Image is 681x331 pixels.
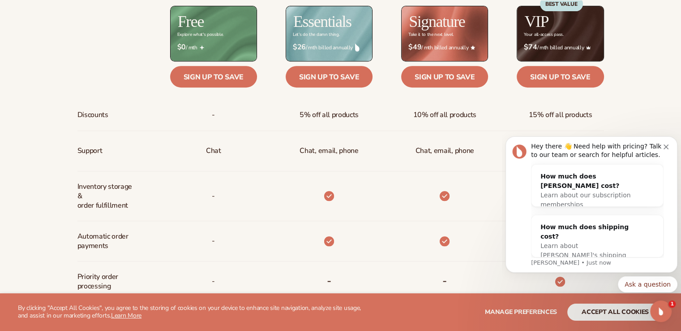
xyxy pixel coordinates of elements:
[471,45,475,49] img: Star_6.png
[402,6,488,61] img: Signature_BG_eeb718c8-65ac-49e3-a4e5-327c6aa73146.jpg
[77,179,137,213] span: Inventory storage & order fulfillment
[524,43,596,52] span: / mth billed annually
[485,304,557,321] button: Manage preferences
[650,301,672,322] iframe: Intercom live chat
[171,6,257,61] img: free_bg.png
[212,273,215,290] span: -
[408,43,481,52] span: / mth billed annually
[408,32,454,37] div: Take it to the next level.
[517,66,604,87] a: Sign up to save
[442,274,447,288] b: -
[77,143,103,159] span: Support
[200,45,204,50] img: Free_Icon_bb6e7c7e-73f8-44bd-8ed0-223ea0fc522e.png
[293,13,351,30] h2: Essentials
[177,43,186,52] strong: $0
[668,301,676,308] span: 1
[206,143,221,159] p: Chat
[18,305,371,320] p: By clicking "Accept All Cookies", you agree to the storing of cookies on your device to enhance s...
[178,13,204,30] h2: Free
[415,143,474,159] span: Chat, email, phone
[524,43,537,52] strong: $74
[286,6,372,61] img: Essentials_BG_9050f826-5aa9-47d9-a362-757b82c62641.jpg
[524,32,563,37] div: Your all-access pass.
[177,43,250,52] span: / mth
[293,43,365,52] span: / mth billed annually
[170,66,257,87] a: Sign up to save
[77,269,137,295] span: Priority order processing
[111,311,141,320] a: Learn More
[517,6,603,61] img: VIP_BG_199964bd-3653-43bc-8a67-789d2d7717b9.jpg
[77,107,108,123] span: Discounts
[567,304,663,321] button: accept all cookies
[212,107,215,123] span: -
[524,13,548,30] h2: VIP
[77,228,137,254] span: Automatic order payments
[355,44,360,52] img: drop.png
[413,107,476,123] span: 10% off all products
[293,32,339,37] div: Let’s do the damn thing.
[300,143,358,159] p: Chat, email, phone
[586,45,591,50] img: Crown_2d87c031-1b5a-4345-8312-a4356ddcde98.png
[408,43,421,52] strong: $49
[293,43,306,52] strong: $26
[327,274,331,288] b: -
[212,233,215,249] span: -
[212,188,215,205] p: -
[401,66,488,87] a: Sign up to save
[286,66,373,87] a: Sign up to save
[409,13,465,30] h2: Signature
[485,308,557,316] span: Manage preferences
[177,32,223,37] div: Explore what's possible.
[300,107,359,123] span: 5% off all products
[502,107,681,307] iframe: Intercom notifications message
